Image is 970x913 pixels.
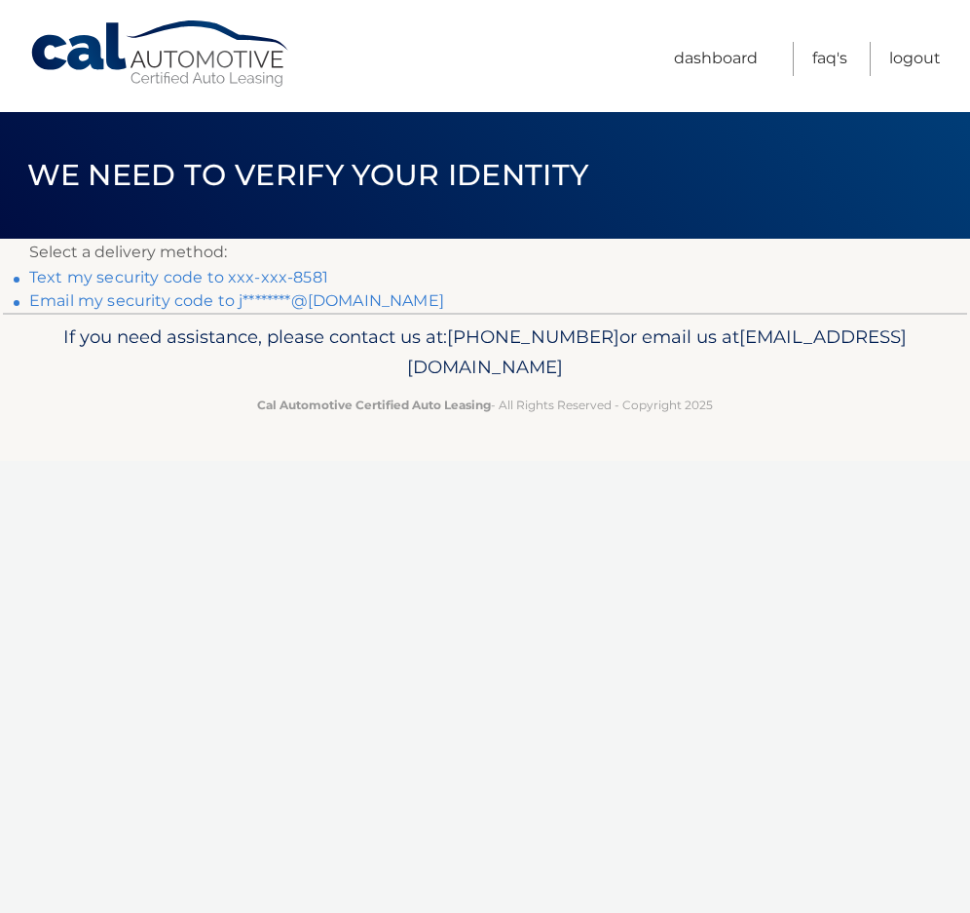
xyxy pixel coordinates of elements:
[29,268,328,286] a: Text my security code to xxx-xxx-8581
[27,157,589,193] span: We need to verify your identity
[257,398,491,412] strong: Cal Automotive Certified Auto Leasing
[29,291,444,310] a: Email my security code to j********@[DOMAIN_NAME]
[889,42,941,76] a: Logout
[32,395,938,415] p: - All Rights Reserved - Copyright 2025
[447,325,619,348] span: [PHONE_NUMBER]
[32,322,938,384] p: If you need assistance, please contact us at: or email us at
[29,239,941,266] p: Select a delivery method:
[674,42,758,76] a: Dashboard
[29,19,292,89] a: Cal Automotive
[812,42,847,76] a: FAQ's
